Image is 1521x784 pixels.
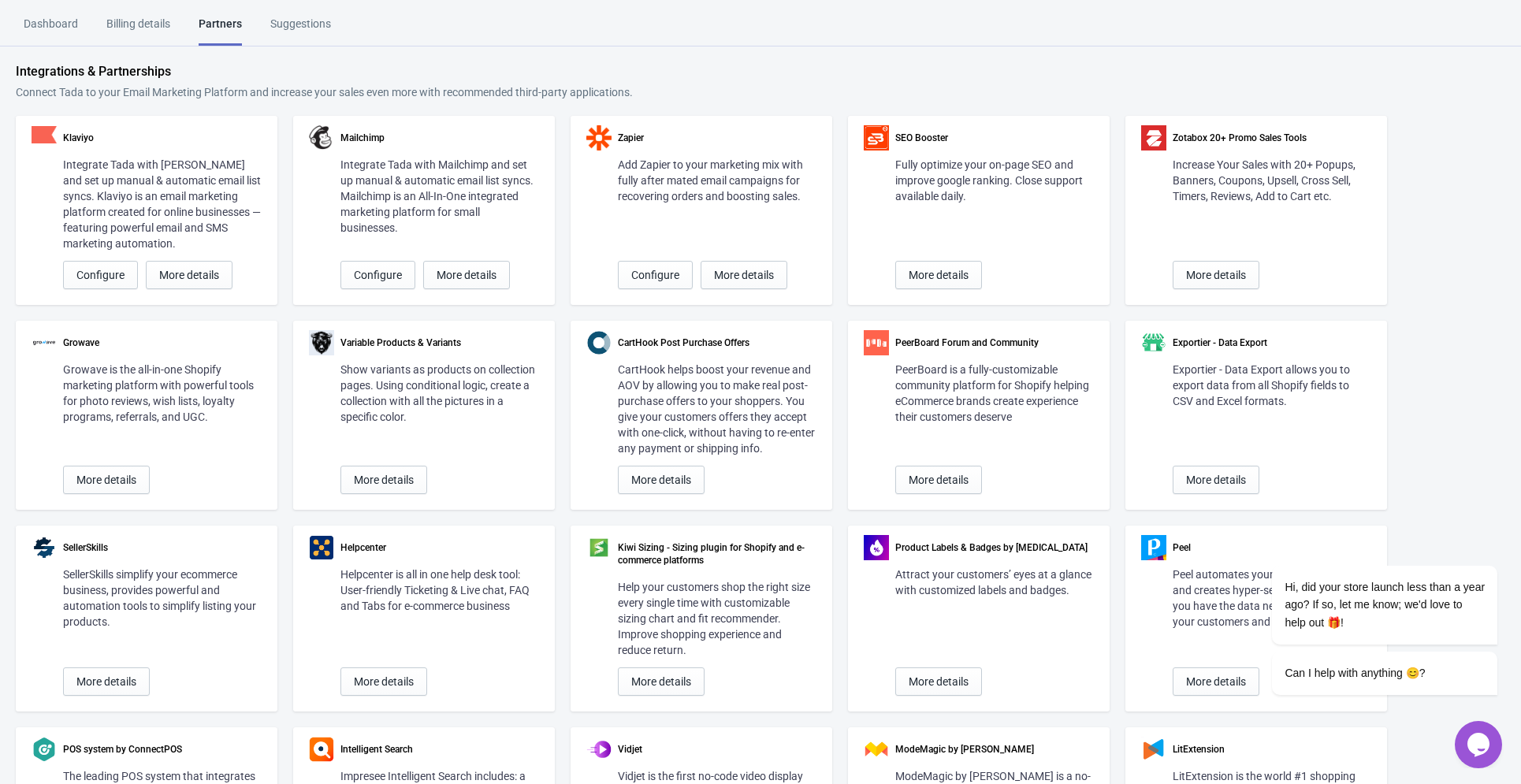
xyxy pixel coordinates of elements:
[76,675,136,688] span: More details
[618,261,693,289] button: Configure
[631,675,691,688] span: More details
[1141,125,1166,150] img: partner-zotabox-logo.png
[16,84,1505,100] div: Connect Tada to your Email Marketing Platform and increase your sales even more with recommended ...
[618,157,816,204] div: Add Zapier to your marketing mix with fully after mated email campaigns for recovering orders and...
[1186,474,1246,486] span: More details
[76,474,136,486] span: More details
[16,62,1505,81] div: Integrations & Partnerships
[309,535,334,560] img: partner-helpcenter-logo.png
[340,132,539,144] div: Mailchimp
[909,269,969,281] span: More details
[864,330,889,355] img: partner-peerboard-logo.png
[895,743,1094,756] div: ModeMagic by [PERSON_NAME]
[32,330,57,355] img: partner-growave-logo.png
[1173,261,1259,289] button: More details
[909,675,969,688] span: More details
[340,667,427,696] button: More details
[631,269,679,281] span: Configure
[309,330,334,355] img: partner-variants-logo.png
[864,125,889,150] img: partner-seobooster-logo.png
[618,336,816,349] div: CartHook Post Purchase Offers
[895,667,982,696] button: More details
[340,541,539,554] div: Helpcenter
[309,125,334,150] img: mailchimp.png
[270,16,331,43] div: Suggestions
[63,541,262,554] div: SellerSkills
[586,330,612,355] img: partner-carthook-logo.png
[340,362,539,425] div: Show variants as products on collection pages. Using conditional logic, create a collection with ...
[63,261,138,289] button: Configure
[909,474,969,486] span: More details
[63,567,262,630] div: SellerSkills simplify your ecommerce business, provides powerful and automation tools to simplify...
[76,269,125,281] span: Configure
[32,535,57,560] img: partner-sellerskills-logo.png
[354,269,402,281] span: Configure
[618,362,816,456] div: CartHook helps boost your revenue and AOV by allowing you to make real post-purchase offers to yo...
[340,743,539,756] div: Intelligent Search
[864,737,889,762] img: partner-modemagic.png
[1173,157,1371,204] div: Increase Your Sales with 20+ Popups, Banners, Coupons, Upsell, Cross Sell, Timers, Reviews, Add t...
[1141,737,1166,762] img: partner-litextension-logo.png
[63,667,150,696] button: More details
[618,667,705,696] button: More details
[714,269,774,281] span: More details
[895,157,1094,204] div: Fully optimize your on-page SEO and improve google ranking. Close support available daily.
[63,157,262,251] div: Integrate Tada with [PERSON_NAME] and set up manual & automatic email list syncs. Klaviyo is an e...
[106,16,170,43] div: Billing details
[340,261,415,289] button: Configure
[618,579,816,658] div: Help your customers shop the right size every single time with customizable sizing chart and fit ...
[1173,567,1371,630] div: Peel automates your business analytics and creates hyper-segmented reports so you have the data n...
[586,535,612,560] img: partner-logo-kiwi.png
[63,743,262,756] div: POS system by ConnectPOS
[63,466,150,494] button: More details
[895,362,1094,425] div: PeerBoard is a fully-customizable community platform for Shopify helping eCommerce brands create ...
[1222,495,1505,713] iframe: chat widget
[340,567,539,614] div: Helpcenter is all in one help desk tool: User-friendly Ticketing & Live chat, FAQ and Tabs for e-...
[1173,132,1371,144] div: Zotabox 20+ Promo Sales Tools
[895,132,1094,144] div: SEO Booster
[586,737,612,762] img: partner-vidjet.png
[1173,362,1371,409] div: Exportier - Data Export allows you to export data from all Shopify fields to CSV and Excel formats.
[309,737,334,762] img: partner-intel-search.png
[1141,330,1166,355] img: partner-exportier-logo.png
[437,269,496,281] span: More details
[1173,336,1371,349] div: Exportier - Data Export
[146,261,232,289] button: More details
[32,737,57,762] img: partner-connectpos-logo.png
[618,132,816,144] div: Zapier
[1455,721,1505,768] iframe: chat widget
[1173,667,1259,696] button: More details
[63,132,262,144] div: Klaviyo
[32,126,57,143] img: klaviyo.png
[63,336,262,349] div: Growave
[618,743,816,756] div: Vidjet
[618,541,816,567] div: Kiwi Sizing - Sizing plugin for Shopify and e-commerce platforms
[340,336,539,349] div: Variable Products & Variants
[1173,466,1259,494] button: More details
[895,466,982,494] button: More details
[895,541,1094,554] div: Product Labels & Badges by [MEDICAL_DATA]
[354,474,414,486] span: More details
[1186,675,1246,688] span: More details
[340,157,539,236] div: Integrate Tada with Mailchimp and set up manual & automatic email list syncs. Mailchimp is an All...
[63,362,262,425] div: Growave is the all-in-one Shopify marketing platform with powerful tools for photo reviews, wish ...
[24,16,78,43] div: Dashboard
[340,466,427,494] button: More details
[1173,541,1371,554] div: Peel
[199,16,242,46] div: Partners
[1173,743,1371,756] div: LitExtension
[864,535,889,560] img: partner-productlabel-logo.png
[631,474,691,486] span: More details
[895,261,982,289] button: More details
[1141,535,1166,560] img: partner-peel-logo.png
[586,125,612,150] img: zapier.svg
[701,261,787,289] button: More details
[423,261,510,289] button: More details
[1186,269,1246,281] span: More details
[618,466,705,494] button: More details
[159,269,219,281] span: More details
[895,567,1094,598] div: Attract your customers’ eyes at a glance with customized labels and badges.
[895,336,1094,349] div: PeerBoard Forum and Community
